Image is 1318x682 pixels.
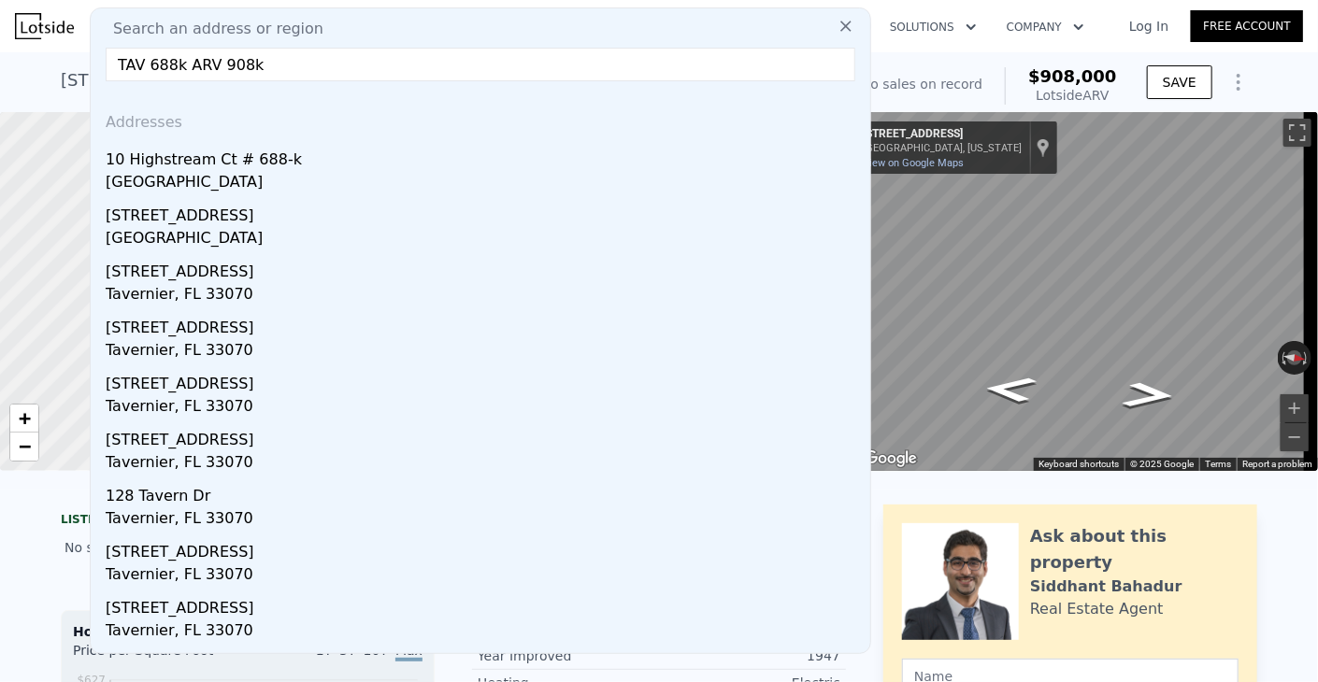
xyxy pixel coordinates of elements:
span: + [19,406,31,430]
path: Go North, 27th Ave NE [1100,376,1198,414]
div: [STREET_ADDRESS] , [GEOGRAPHIC_DATA] , WA 98125 [61,67,512,93]
a: Zoom in [10,405,38,433]
div: Real Estate Agent [1030,598,1164,620]
div: Price per Square Foot [73,641,248,671]
span: $908,000 [1028,66,1117,86]
button: Company [992,10,1099,44]
button: Rotate counterclockwise [1278,341,1288,375]
div: Addresses [98,96,863,141]
button: Zoom out [1281,423,1309,451]
span: © 2025 Google [1130,459,1194,469]
div: No sales history record for this property. [61,531,435,564]
div: Year Improved [478,646,659,665]
div: [STREET_ADDRESS] [106,253,863,283]
div: [STREET_ADDRESS] [106,421,863,451]
div: [GEOGRAPHIC_DATA], [US_STATE] [863,142,1022,154]
div: Tavernier, FL 33070 [106,451,863,477]
a: Open this area in Google Maps (opens a new window) [860,447,922,471]
input: Enter an address, city, region, neighborhood or zip code [106,48,855,81]
div: [STREET_ADDRESS] [106,309,863,339]
div: Street View [855,112,1318,471]
div: Tavernier, FL 33070 [106,619,863,646]
div: [STREET_ADDRESS] [106,590,863,619]
button: Reset the view [1277,348,1312,367]
a: Log In [1107,17,1191,36]
button: Show Options [1220,64,1257,101]
div: [STREET_ADDRESS] [106,197,863,227]
path: Go South, 27th Ave NE [961,370,1059,408]
a: Show location on map [1037,137,1050,158]
a: Terms (opens in new tab) [1205,459,1231,469]
a: Report a problem [1242,459,1312,469]
a: Free Account [1191,10,1303,42]
div: Siddhant Bahadur [1030,575,1182,598]
div: Ask about this property [1030,523,1239,575]
div: [STREET_ADDRESS] [106,533,863,563]
div: 1947 [659,646,840,665]
button: Zoom in [1281,394,1309,422]
div: Tavernier, FL 33070 [106,563,863,590]
div: [STREET_ADDRESS] [106,365,863,395]
button: SAVE [1147,65,1212,99]
a: View on Google Maps [863,157,964,169]
button: Solutions [875,10,992,44]
div: [STREET_ADDRESS] [106,646,863,675]
button: Rotate clockwise [1302,341,1312,375]
img: Lotside [15,13,74,39]
img: Google [860,447,922,471]
button: Toggle fullscreen view [1283,119,1311,147]
div: Tavernier, FL 33070 [106,339,863,365]
span: − [19,434,31,458]
div: Tavernier, FL 33070 [106,395,863,421]
div: Houses Median Sale [73,622,423,641]
div: [STREET_ADDRESS] [863,127,1022,142]
a: Zoom out [10,433,38,461]
div: LISTING & SALE HISTORY [61,512,435,531]
div: Tavernier, FL 33070 [106,283,863,309]
div: [GEOGRAPHIC_DATA] [106,171,863,197]
div: [GEOGRAPHIC_DATA] [106,227,863,253]
div: 10 Highstream Ct # 688-k [106,141,863,171]
div: 128 Tavern Dr [106,477,863,507]
span: Search an address or region [98,18,323,40]
button: Keyboard shortcuts [1039,458,1119,471]
div: Off Market. No sales on record [784,75,982,93]
div: Lotside ARV [1028,86,1117,105]
div: Tavernier, FL 33070 [106,507,863,533]
div: Map [855,112,1318,471]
